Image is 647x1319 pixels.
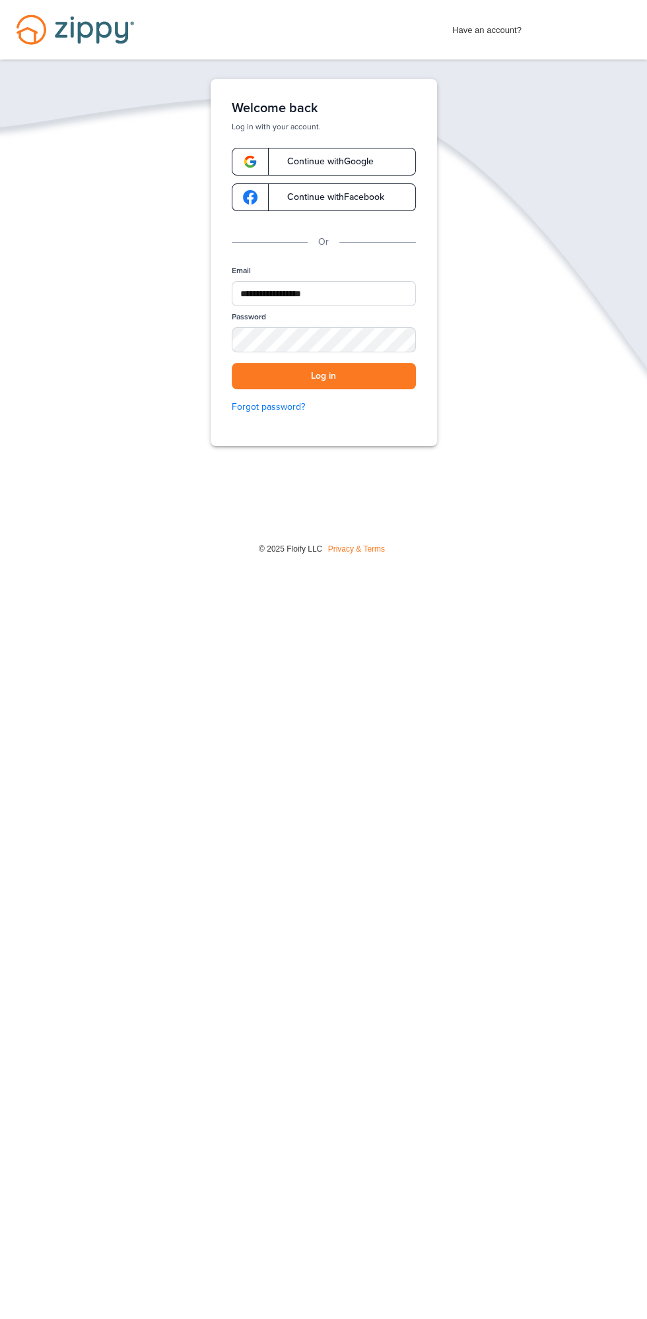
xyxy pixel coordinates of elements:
[232,148,416,176] a: google-logoContinue withGoogle
[232,100,416,116] h1: Welcome back
[243,190,257,205] img: google-logo
[318,235,329,249] p: Or
[259,544,322,554] span: © 2025 Floify LLC
[232,311,266,323] label: Password
[232,327,416,352] input: Password
[232,265,251,276] label: Email
[243,154,257,169] img: google-logo
[328,544,385,554] a: Privacy & Terms
[232,400,416,414] a: Forgot password?
[274,193,384,202] span: Continue with Facebook
[232,281,416,306] input: Email
[232,183,416,211] a: google-logoContinue withFacebook
[232,121,416,132] p: Log in with your account.
[274,157,374,166] span: Continue with Google
[232,363,416,390] button: Log in
[452,16,522,38] span: Have an account?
